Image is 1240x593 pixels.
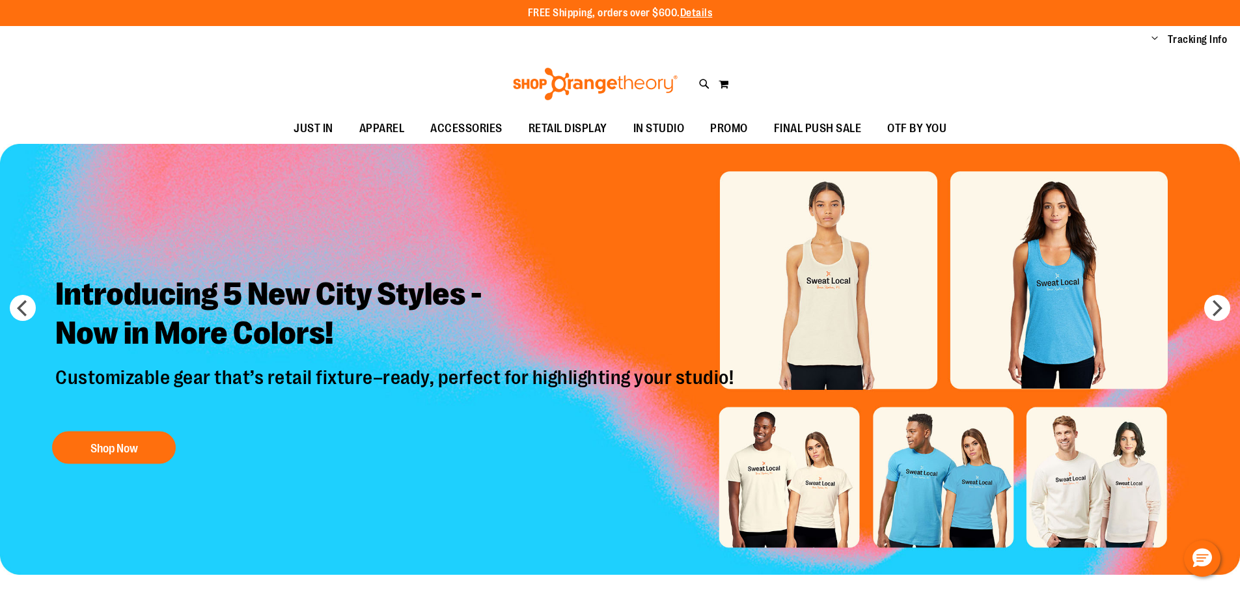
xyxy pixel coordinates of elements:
[633,114,685,143] span: IN STUDIO
[529,114,607,143] span: RETAIL DISPLAY
[46,366,747,419] p: Customizable gear that’s retail fixture–ready, perfect for highlighting your studio!
[1168,33,1228,47] a: Tracking Info
[346,114,418,144] a: APPAREL
[359,114,405,143] span: APPAREL
[511,68,680,100] img: Shop Orangetheory
[52,432,176,464] button: Shop Now
[887,114,946,143] span: OTF BY YOU
[46,265,747,366] h2: Introducing 5 New City Styles - Now in More Colors!
[281,114,346,144] a: JUST IN
[680,7,713,19] a: Details
[774,114,862,143] span: FINAL PUSH SALE
[430,114,503,143] span: ACCESSORIES
[1184,540,1220,577] button: Hello, have a question? Let’s chat.
[294,114,333,143] span: JUST IN
[516,114,620,144] a: RETAIL DISPLAY
[528,6,713,21] p: FREE Shipping, orders over $600.
[710,114,748,143] span: PROMO
[1151,33,1158,46] button: Account menu
[874,114,959,144] a: OTF BY YOU
[417,114,516,144] a: ACCESSORIES
[1204,295,1230,321] button: next
[620,114,698,144] a: IN STUDIO
[697,114,761,144] a: PROMO
[46,265,747,471] a: Introducing 5 New City Styles -Now in More Colors! Customizable gear that’s retail fixture–ready,...
[10,295,36,321] button: prev
[761,114,875,144] a: FINAL PUSH SALE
